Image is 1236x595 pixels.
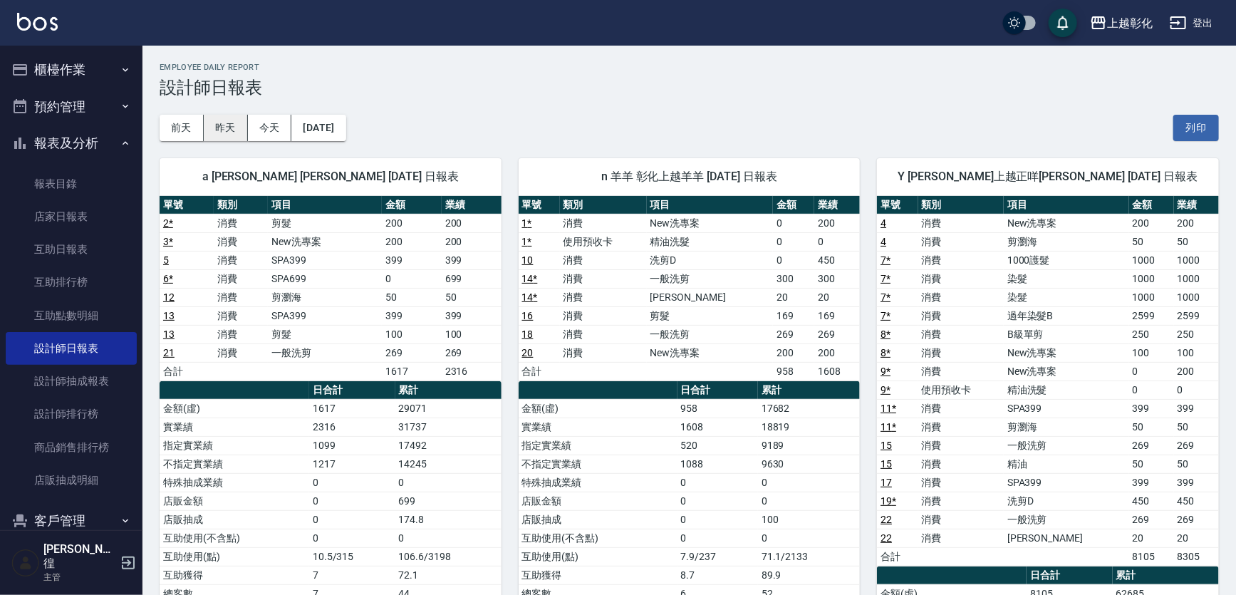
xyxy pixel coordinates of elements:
[160,510,309,529] td: 店販抽成
[382,306,442,325] td: 399
[519,455,677,473] td: 不指定實業績
[6,125,137,162] button: 報表及分析
[1174,306,1219,325] td: 2599
[1174,529,1219,547] td: 20
[17,13,58,31] img: Logo
[814,214,860,232] td: 200
[1174,196,1219,214] th: 業績
[442,288,502,306] td: 50
[881,458,892,470] a: 15
[1004,473,1129,492] td: SPA399
[918,381,1004,399] td: 使用預收卡
[758,492,860,510] td: 0
[163,254,169,266] a: 5
[1129,510,1174,529] td: 269
[6,88,137,125] button: 預約管理
[177,170,484,184] span: a [PERSON_NAME] [PERSON_NAME] [DATE] 日報表
[163,347,175,358] a: 21
[382,343,442,362] td: 269
[1174,510,1219,529] td: 269
[160,196,214,214] th: 單號
[395,492,502,510] td: 699
[309,529,395,547] td: 0
[677,566,758,584] td: 8.7
[268,232,382,251] td: New洗專案
[442,214,502,232] td: 200
[773,251,814,269] td: 0
[1129,381,1174,399] td: 0
[814,232,860,251] td: 0
[647,343,774,362] td: New洗專案
[1174,399,1219,418] td: 399
[291,115,346,141] button: [DATE]
[773,343,814,362] td: 200
[647,251,774,269] td: 洗剪D
[814,288,860,306] td: 20
[1129,251,1174,269] td: 1000
[918,455,1004,473] td: 消費
[519,362,560,381] td: 合計
[6,502,137,539] button: 客戶管理
[519,399,677,418] td: 金額(虛)
[519,196,861,381] table: a dense table
[519,529,677,547] td: 互助使用(不含點)
[677,529,758,547] td: 0
[773,362,814,381] td: 958
[814,269,860,288] td: 300
[163,328,175,340] a: 13
[309,436,395,455] td: 1099
[6,233,137,266] a: 互助日報表
[560,251,647,269] td: 消費
[309,492,395,510] td: 0
[1174,325,1219,343] td: 250
[442,362,502,381] td: 2316
[1129,306,1174,325] td: 2599
[773,325,814,343] td: 269
[647,325,774,343] td: 一般洗剪
[442,306,502,325] td: 399
[1129,232,1174,251] td: 50
[918,214,1004,232] td: 消費
[11,549,40,577] img: Person
[560,269,647,288] td: 消費
[1004,251,1129,269] td: 1000護髮
[918,362,1004,381] td: 消費
[677,492,758,510] td: 0
[881,532,892,544] a: 22
[1174,492,1219,510] td: 450
[1004,288,1129,306] td: 染髮
[560,343,647,362] td: 消費
[536,170,843,184] span: n 羊羊 彰化上越羊羊 [DATE] 日報表
[1004,343,1129,362] td: New洗專案
[647,214,774,232] td: New洗專案
[1174,418,1219,436] td: 50
[519,566,677,584] td: 互助獲得
[519,418,677,436] td: 實業績
[1129,214,1174,232] td: 200
[814,306,860,325] td: 169
[395,418,502,436] td: 31737
[1129,473,1174,492] td: 399
[382,269,442,288] td: 0
[560,232,647,251] td: 使用預收卡
[560,306,647,325] td: 消費
[519,436,677,455] td: 指定實業績
[160,436,309,455] td: 指定實業績
[214,306,268,325] td: 消費
[1004,325,1129,343] td: B級單剪
[1027,566,1113,585] th: 日合計
[268,214,382,232] td: 剪髮
[309,455,395,473] td: 1217
[160,566,309,584] td: 互助獲得
[1174,436,1219,455] td: 269
[677,399,758,418] td: 958
[519,547,677,566] td: 互助使用(點)
[160,473,309,492] td: 特殊抽成業績
[382,288,442,306] td: 50
[758,510,860,529] td: 100
[442,343,502,362] td: 269
[6,464,137,497] a: 店販抽成明細
[382,214,442,232] td: 200
[309,381,395,400] th: 日合計
[1174,214,1219,232] td: 200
